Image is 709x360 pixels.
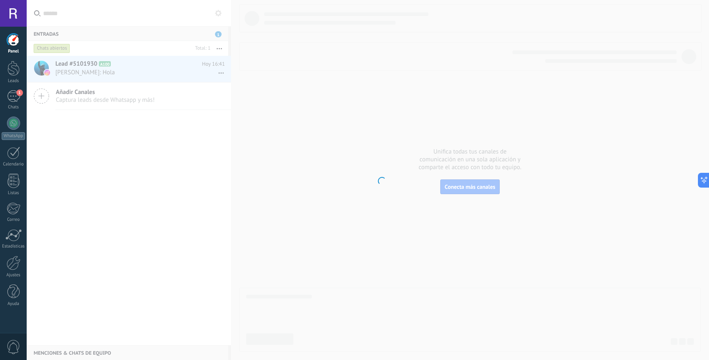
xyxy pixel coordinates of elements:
[16,89,23,96] span: 1
[2,78,25,84] div: Leads
[2,162,25,167] div: Calendario
[2,132,25,140] div: WhatsApp
[2,190,25,196] div: Listas
[2,105,25,110] div: Chats
[2,244,25,249] div: Estadísticas
[2,301,25,307] div: Ayuda
[2,273,25,278] div: Ajustes
[2,217,25,222] div: Correo
[2,49,25,54] div: Panel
